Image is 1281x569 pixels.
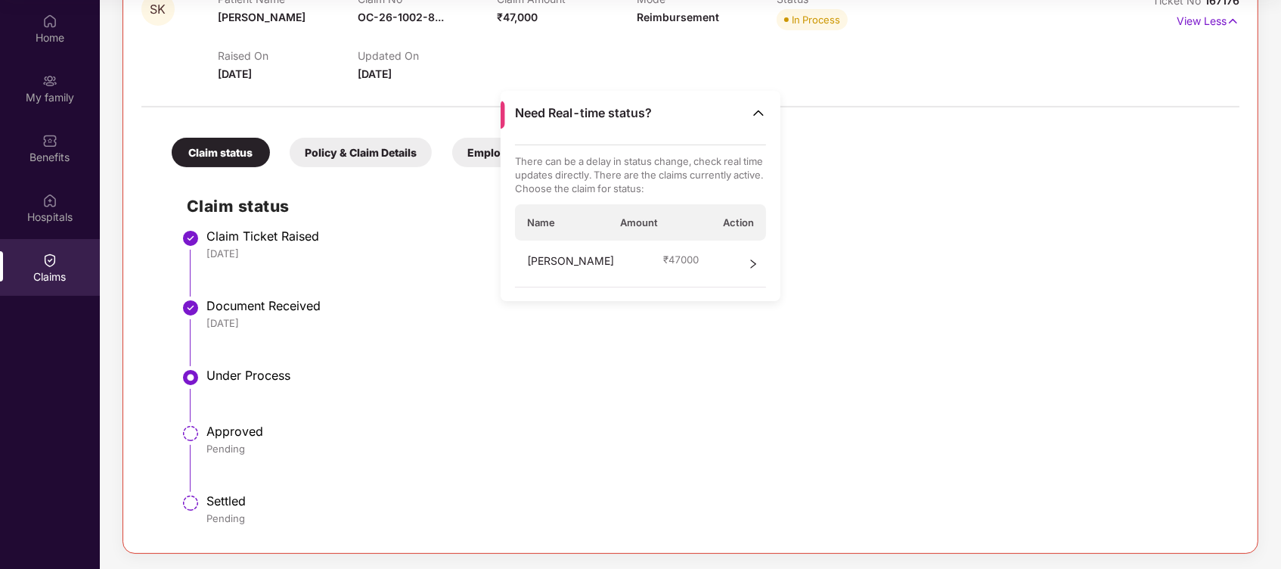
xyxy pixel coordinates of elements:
[663,253,699,266] span: ₹ 47000
[42,14,57,29] img: svg+xml;base64,PHN2ZyBpZD0iSG9tZSIgeG1sbnM9Imh0dHA6Ly93d3cudzMub3JnLzIwMDAvc3ZnIiB3aWR0aD0iMjAiIG...
[748,253,758,275] span: right
[1177,9,1239,30] p: View Less
[206,247,1224,260] div: [DATE]
[206,424,1224,439] div: Approved
[751,105,766,120] img: Toggle Icon
[206,316,1224,330] div: [DATE]
[172,138,270,167] div: Claim status
[206,493,1224,508] div: Settled
[187,194,1224,219] h2: Claim status
[206,442,1224,456] div: Pending
[1227,13,1239,30] img: svg+xml;base64,PHN2ZyB4bWxucz0iaHR0cDovL3d3dy53My5vcmcvMjAwMC9zdmciIHdpZHRoPSIxNyIgaGVpZ2h0PSIxNy...
[620,216,658,229] span: Amount
[637,11,719,23] span: Reimbursement
[218,11,306,23] span: [PERSON_NAME]
[218,49,358,62] p: Raised On
[181,494,200,512] img: svg+xml;base64,PHN2ZyBpZD0iU3RlcC1QZW5kaW5nLTMyeDMyIiB4bWxucz0iaHR0cDovL3d3dy53My5vcmcvMjAwMC9zdm...
[181,368,200,387] img: svg+xml;base64,PHN2ZyBpZD0iU3RlcC1BY3RpdmUtMzJ4MzIiIHhtbG5zPSJodHRwOi8vd3d3LnczLm9yZy8yMDAwL3N2Zy...
[515,154,767,195] p: There can be a delay in status change, check real time updates directly. There are the claims cur...
[527,253,614,275] span: [PERSON_NAME]
[42,253,57,268] img: svg+xml;base64,PHN2ZyBpZD0iQ2xhaW0iIHhtbG5zPSJodHRwOi8vd3d3LnczLm9yZy8yMDAwL3N2ZyIgd2lkdGg9IjIwIi...
[42,133,57,148] img: svg+xml;base64,PHN2ZyBpZD0iQmVuZWZpdHMiIHhtbG5zPSJodHRwOi8vd3d3LnczLm9yZy8yMDAwL3N2ZyIgd2lkdGg9Ij...
[181,424,200,443] img: svg+xml;base64,PHN2ZyBpZD0iU3RlcC1QZW5kaW5nLTMyeDMyIiB4bWxucz0iaHR0cDovL3d3dy53My5vcmcvMjAwMC9zdm...
[42,73,57,89] img: svg+xml;base64,PHN2ZyB3aWR0aD0iMjAiIGhlaWdodD0iMjAiIHZpZXdCb3g9IjAgMCAyMCAyMCIgZmlsbD0ibm9uZSIgeG...
[358,67,392,80] span: [DATE]
[206,298,1224,313] div: Document Received
[358,11,444,23] span: OC-26-1002-8...
[723,216,754,229] span: Action
[527,216,555,229] span: Name
[181,299,200,317] img: svg+xml;base64,PHN2ZyBpZD0iU3RlcC1Eb25lLTMyeDMyIiB4bWxucz0iaHR0cDovL3d3dy53My5vcmcvMjAwMC9zdmciIH...
[181,229,200,247] img: svg+xml;base64,PHN2ZyBpZD0iU3RlcC1Eb25lLTMyeDMyIiB4bWxucz0iaHR0cDovL3d3dy53My5vcmcvMjAwMC9zdmciIH...
[206,229,1224,244] div: Claim Ticket Raised
[218,67,252,80] span: [DATE]
[42,193,57,208] img: svg+xml;base64,PHN2ZyBpZD0iSG9zcGl0YWxzIiB4bWxucz0iaHR0cDovL3d3dy53My5vcmcvMjAwMC9zdmciIHdpZHRoPS...
[290,138,432,167] div: Policy & Claim Details
[206,511,1224,525] div: Pending
[792,12,840,27] div: In Process
[358,49,498,62] p: Updated On
[498,11,538,23] span: ₹47,000
[150,3,166,16] span: SK
[515,105,652,121] span: Need Real-time status?
[452,138,572,167] div: Employee Details
[206,368,1224,383] div: Under Process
